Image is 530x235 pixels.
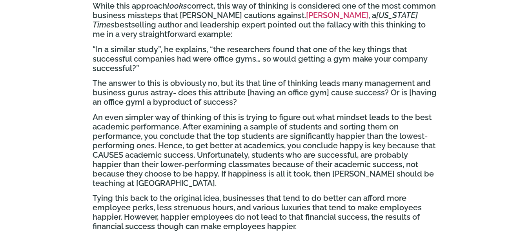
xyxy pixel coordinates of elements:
[167,1,187,11] em: looks
[93,193,438,231] p: Tying this back to the original idea, businesses that tend to do better can afford more employee ...
[93,78,438,107] p: The answer to this is obviously no, but its that line of thinking leads many management and busin...
[93,113,438,188] p: An even simpler way of thinking of this is trying to figure out what mindset leads to the best ac...
[306,11,368,20] a: [PERSON_NAME]
[93,1,438,39] p: While this approach correct, this way of thinking is considered one of the most common business m...
[93,11,418,29] em: [US_STATE] Times
[93,45,438,73] p: “In a similar study”, he explains, “the researchers found that one of the key things that success...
